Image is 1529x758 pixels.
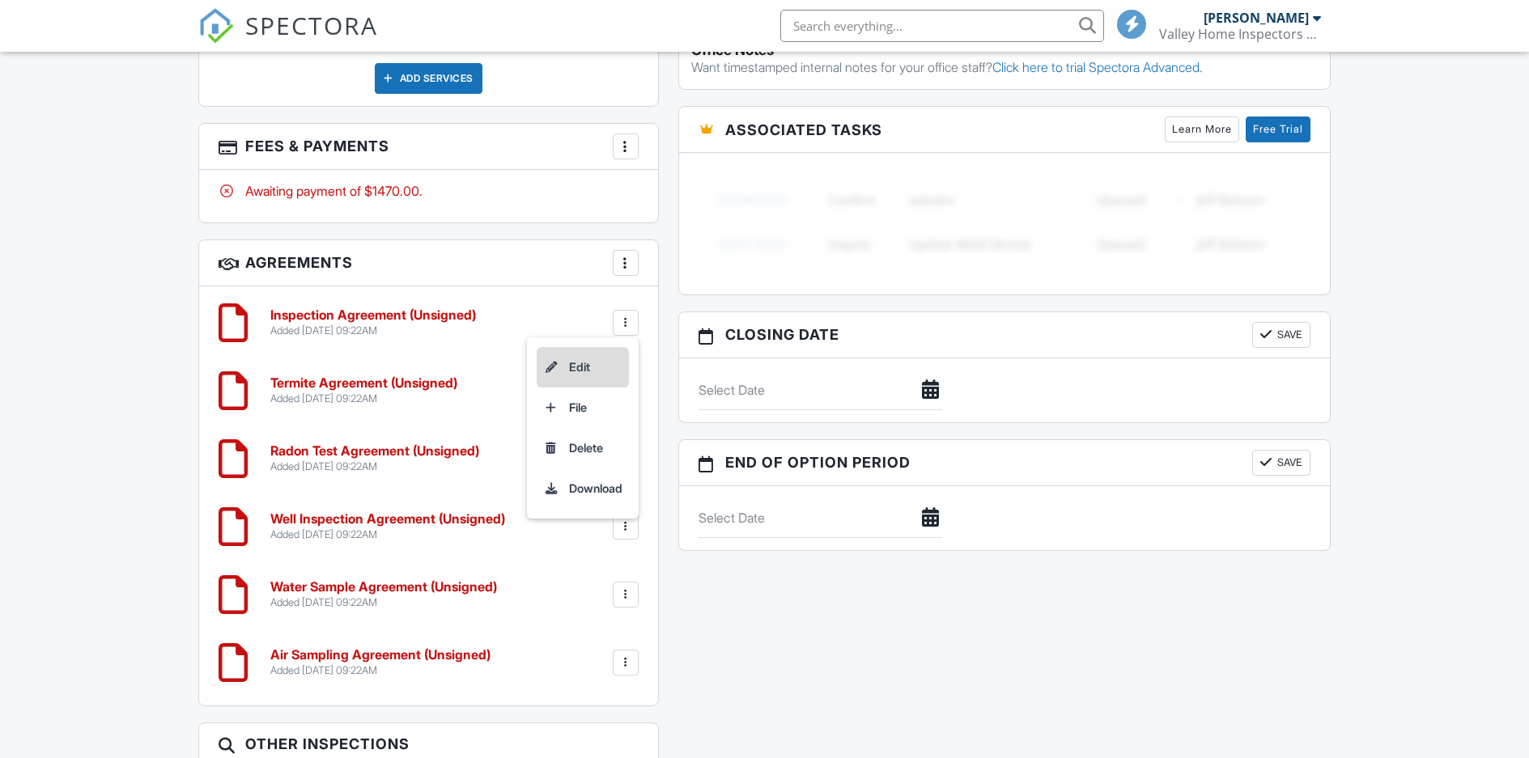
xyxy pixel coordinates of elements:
[270,528,505,541] div: Added [DATE] 09:22AM
[199,240,658,286] h3: Agreements
[270,580,497,595] h6: Water Sample Agreement (Unsigned)
[725,451,911,473] span: End of Option Period
[699,498,942,538] input: Select Date
[699,371,942,410] input: Select Date
[1159,26,1321,42] div: Valley Home Inspectors LLC
[1165,116,1239,142] a: Learn More
[1252,450,1310,476] button: Save
[270,444,479,472] a: Radon Test Agreement (Unsigned) Added [DATE] 09:22AM
[270,460,479,473] div: Added [DATE] 09:22AM
[270,444,479,459] h6: Radon Test Agreement (Unsigned)
[219,182,639,200] div: Awaiting payment of $1470.00.
[537,347,629,387] a: Edit
[270,392,457,405] div: Added [DATE] 09:22AM
[1246,116,1310,142] a: Free Trial
[725,119,882,141] span: Associated Tasks
[992,59,1203,75] a: Click here to trial Spectora Advanced.
[198,8,234,44] img: The Best Home Inspection Software - Spectora
[691,58,1319,76] p: Want timestamped internal notes for your office staff?
[270,512,505,540] a: Well Inspection Agreement (Unsigned) Added [DATE] 09:22AM
[198,22,378,56] a: SPECTORA
[270,376,457,391] h6: Termite Agreement (Unsigned)
[537,387,629,428] a: File
[199,124,658,170] h3: Fees & Payments
[270,512,505,527] h6: Well Inspection Agreement (Unsigned)
[780,10,1104,42] input: Search everything...
[1204,10,1309,26] div: [PERSON_NAME]
[270,596,497,609] div: Added [DATE] 09:22AM
[270,324,476,337] div: Added [DATE] 09:22AM
[725,324,839,345] span: Closing date
[699,165,1311,278] img: blurred-tasks-251b60f19c3f713f9215ee2a18cbf2105fc2d72fcd585247cf5e9ec0c957c1dd.png
[270,308,476,323] h6: Inspection Agreement (Unsigned)
[245,8,378,42] span: SPECTORA
[375,63,482,94] div: Add Services
[270,648,491,663] h6: Air Sampling Agreement (Unsigned)
[270,648,491,676] a: Air Sampling Agreement (Unsigned) Added [DATE] 09:22AM
[270,308,476,337] a: Inspection Agreement (Unsigned) Added [DATE] 09:22AM
[270,376,457,404] a: Termite Agreement (Unsigned) Added [DATE] 09:22AM
[270,580,497,608] a: Water Sample Agreement (Unsigned) Added [DATE] 09:22AM
[1252,322,1310,348] button: Save
[537,468,629,509] a: Download
[537,428,629,468] a: Delete
[270,664,491,677] div: Added [DATE] 09:22AM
